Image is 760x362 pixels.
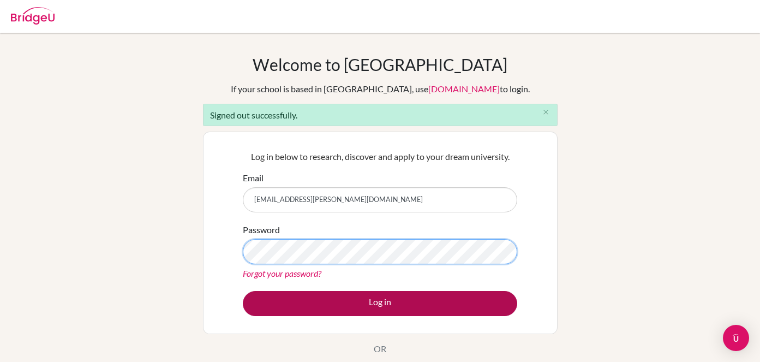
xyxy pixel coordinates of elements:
a: [DOMAIN_NAME] [428,84,500,94]
img: Bridge-U [11,7,55,25]
label: Password [243,223,280,236]
p: Log in below to research, discover and apply to your dream university. [243,150,517,163]
p: OR [374,342,386,355]
h1: Welcome to [GEOGRAPHIC_DATA] [253,55,507,74]
button: Log in [243,291,517,316]
a: Forgot your password? [243,268,321,278]
div: Open Intercom Messenger [723,325,749,351]
i: close [542,108,550,116]
label: Email [243,171,264,185]
div: Signed out successfully. [203,104,558,126]
div: If your school is based in [GEOGRAPHIC_DATA], use to login. [231,82,530,96]
button: Close [535,104,557,121]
